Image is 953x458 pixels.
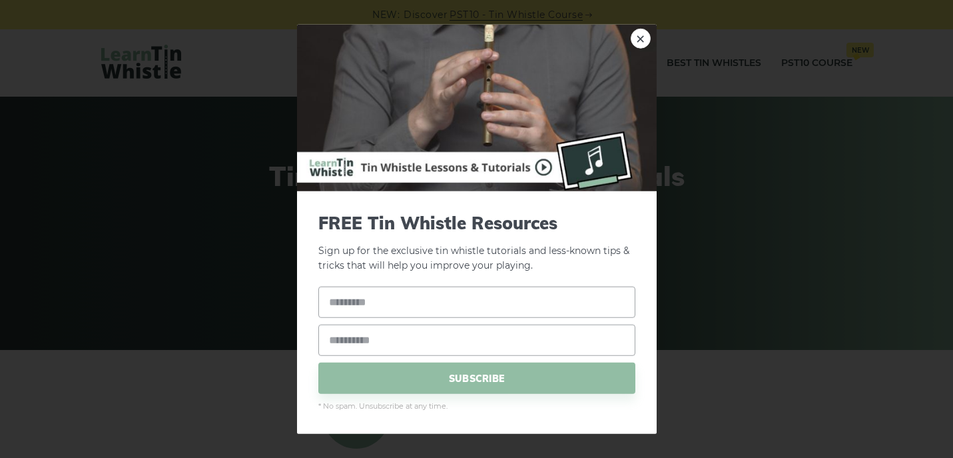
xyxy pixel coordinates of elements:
span: SUBSCRIBE [318,363,635,394]
img: Tin Whistle Buying Guide Preview [297,24,657,191]
span: * No spam. Unsubscribe at any time. [318,401,635,413]
a: × [631,28,651,48]
span: FREE Tin Whistle Resources [318,212,635,233]
p: Sign up for the exclusive tin whistle tutorials and less-known tips & tricks that will help you i... [318,212,635,273]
